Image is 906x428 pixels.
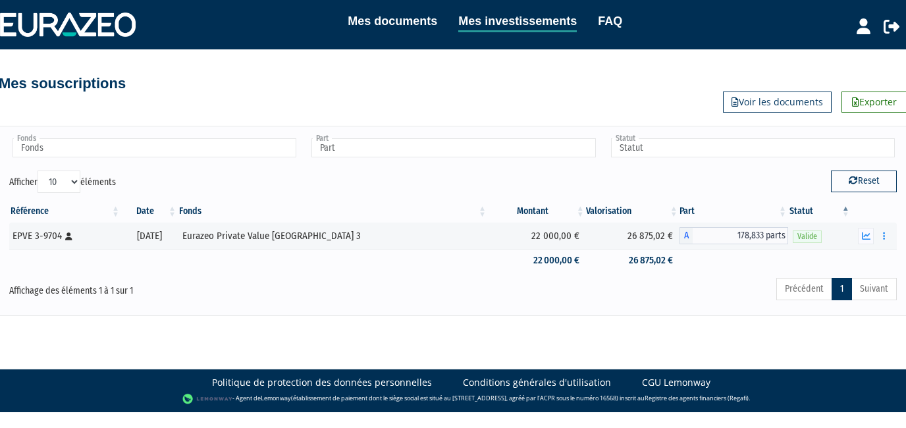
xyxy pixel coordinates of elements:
a: Mes investissements [458,12,577,32]
span: A [679,227,693,244]
div: EPVE 3-9704 [13,229,117,243]
a: Voir les documents [723,92,832,113]
span: 178,833 parts [693,227,788,244]
span: Valide [793,230,822,243]
div: Eurazeo Private Value [GEOGRAPHIC_DATA] 3 [182,229,483,243]
th: Statut : activer pour trier la colonne par ordre d&eacute;croissant [788,200,851,223]
a: Registre des agents financiers (Regafi) [645,394,749,402]
div: Affichage des éléments 1 à 1 sur 1 [9,277,367,298]
th: Valorisation: activer pour trier la colonne par ordre croissant [586,200,679,223]
a: Mes documents [348,12,437,30]
i: [Français] Personne physique [65,232,72,240]
div: [DATE] [126,229,173,243]
td: 22 000,00 € [488,223,586,249]
td: 22 000,00 € [488,249,586,272]
a: Suivant [851,278,897,300]
th: Référence : activer pour trier la colonne par ordre croissant [9,200,121,223]
th: Part: activer pour trier la colonne par ordre croissant [679,200,788,223]
div: A - Eurazeo Private Value Europe 3 [679,227,788,244]
th: Fonds: activer pour trier la colonne par ordre croissant [178,200,488,223]
th: Montant: activer pour trier la colonne par ordre croissant [488,200,586,223]
a: FAQ [598,12,622,30]
th: Date: activer pour trier la colonne par ordre croissant [121,200,178,223]
a: 1 [832,278,852,300]
label: Afficher éléments [9,171,116,193]
a: Conditions générales d'utilisation [463,376,611,389]
a: CGU Lemonway [642,376,710,389]
td: 26 875,02 € [586,223,679,249]
div: - Agent de (établissement de paiement dont le siège social est situé au [STREET_ADDRESS], agréé p... [13,392,893,406]
img: logo-lemonway.png [182,392,233,406]
a: Précédent [776,278,832,300]
a: Politique de protection des données personnelles [212,376,432,389]
a: Lemonway [261,394,291,402]
button: Reset [831,171,897,192]
td: 26 875,02 € [586,249,679,272]
select: Afficheréléments [38,171,80,193]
